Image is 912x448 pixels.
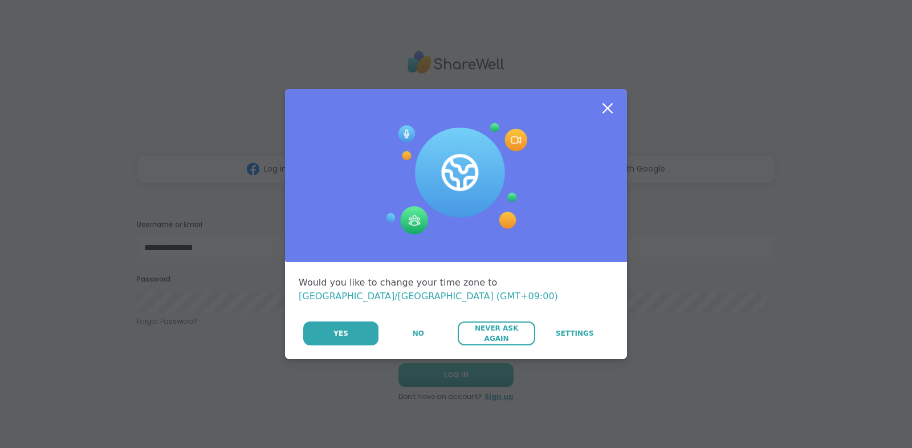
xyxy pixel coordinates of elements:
[536,321,613,345] a: Settings
[380,321,457,345] button: No
[413,328,424,339] span: No
[458,321,535,345] button: Never Ask Again
[463,323,529,344] span: Never Ask Again
[299,276,613,303] div: Would you like to change your time zone to
[299,291,558,302] span: [GEOGRAPHIC_DATA]/[GEOGRAPHIC_DATA] (GMT+09:00)
[556,328,594,339] span: Settings
[333,328,348,339] span: Yes
[303,321,378,345] button: Yes
[385,123,527,235] img: Session Experience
